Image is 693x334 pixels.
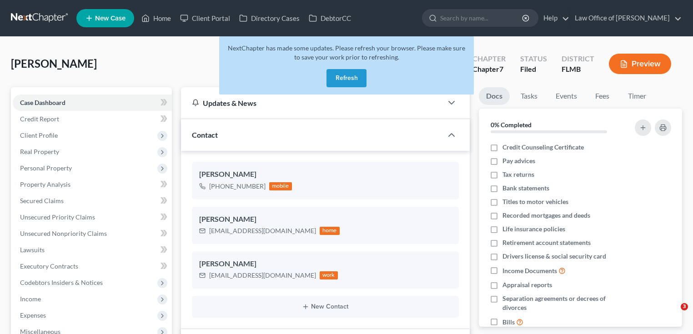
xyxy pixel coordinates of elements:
[502,170,534,179] span: Tax returns
[520,54,547,64] div: Status
[209,182,266,191] div: [PHONE_NUMBER]
[20,99,65,106] span: Case Dashboard
[20,164,72,172] span: Personal Property
[513,87,545,105] a: Tasks
[20,213,95,221] span: Unsecured Priority Claims
[13,193,172,209] a: Secured Claims
[502,224,565,234] span: Life insurance policies
[11,57,97,70] span: [PERSON_NAME]
[13,95,172,111] a: Case Dashboard
[491,121,532,129] strong: 0% Completed
[304,10,356,26] a: DebtorCC
[20,229,107,237] span: Unsecured Nonpriority Claims
[13,225,172,242] a: Unsecured Nonpriority Claims
[562,54,594,64] div: District
[137,10,176,26] a: Home
[192,98,432,108] div: Updates & News
[548,87,584,105] a: Events
[502,197,568,206] span: Titles to motor vehicles
[588,87,617,105] a: Fees
[176,10,235,26] a: Client Portal
[95,15,126,22] span: New Case
[199,303,452,310] button: New Contact
[472,54,506,64] div: Chapter
[20,148,59,155] span: Real Property
[326,69,367,87] button: Refresh
[502,184,549,193] span: Bank statements
[502,318,515,327] span: Bills
[502,266,557,275] span: Income Documents
[20,197,64,204] span: Secured Claims
[479,87,510,105] a: Docs
[502,252,606,261] span: Drivers license & social security card
[320,271,338,279] div: work
[228,44,465,61] span: NextChapter has made some updates. Please refresh your browser. Please make sure to save your wor...
[13,176,172,193] a: Property Analysis
[662,303,684,325] iframe: Intercom live chat
[609,54,671,74] button: Preview
[681,303,688,310] span: 3
[13,111,172,127] a: Credit Report
[502,294,624,312] span: Separation agreements or decrees of divorces
[621,87,653,105] a: Timer
[539,10,569,26] a: Help
[192,130,218,139] span: Contact
[562,64,594,75] div: FLMB
[13,242,172,258] a: Lawsuits
[20,246,45,254] span: Lawsuits
[20,180,70,188] span: Property Analysis
[199,169,452,180] div: [PERSON_NAME]
[20,131,58,139] span: Client Profile
[502,280,552,289] span: Appraisal reports
[520,64,547,75] div: Filed
[20,311,46,319] span: Expenses
[199,214,452,225] div: [PERSON_NAME]
[320,227,340,235] div: home
[235,10,304,26] a: Directory Cases
[499,65,503,73] span: 7
[20,279,103,286] span: Codebtors Insiders & Notices
[199,259,452,269] div: [PERSON_NAME]
[20,262,78,270] span: Executory Contracts
[13,209,172,225] a: Unsecured Priority Claims
[20,295,41,303] span: Income
[269,182,292,190] div: mobile
[20,115,59,123] span: Credit Report
[502,156,535,165] span: Pay advices
[502,211,590,220] span: Recorded mortgages and deeds
[13,258,172,274] a: Executory Contracts
[570,10,682,26] a: Law Office of [PERSON_NAME]
[209,271,316,280] div: [EMAIL_ADDRESS][DOMAIN_NAME]
[472,64,506,75] div: Chapter
[209,226,316,235] div: [EMAIL_ADDRESS][DOMAIN_NAME]
[502,238,591,247] span: Retirement account statements
[502,143,584,152] span: Credit Counseling Certificate
[440,10,523,26] input: Search by name...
